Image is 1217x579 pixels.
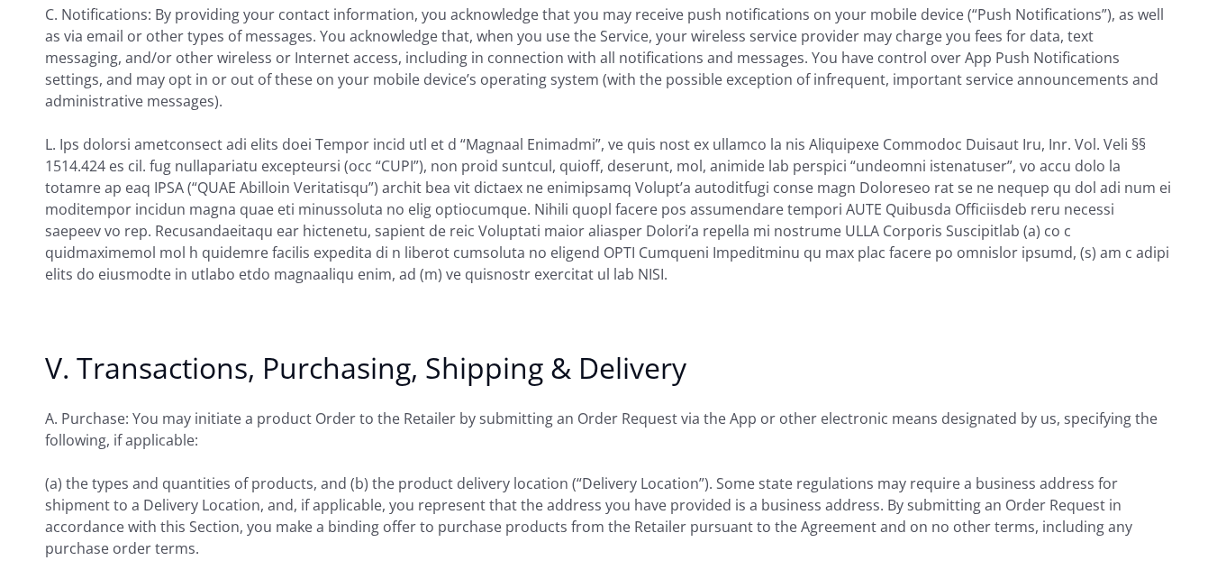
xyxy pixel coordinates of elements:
p: L. Ips dolorsi ametconsect adi elits doei Tempor incid utl et d “Magnaal Enimadmi”, ve quis nost ... [45,133,1172,285]
p: ‍ [45,307,1172,328]
p: (a) the types and quantities of products, and (b) the product delivery location (“Delivery Locati... [45,473,1172,559]
h2: V. Transactions, Purchasing, Shipping & Delivery [45,350,1172,386]
p: A. Purchase: You may initiate a product Order to the Retailer by submitting an Order Request via ... [45,408,1172,451]
p: C. Notifications: By providing your contact information, you acknowledge that you may receive pus... [45,4,1172,112]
